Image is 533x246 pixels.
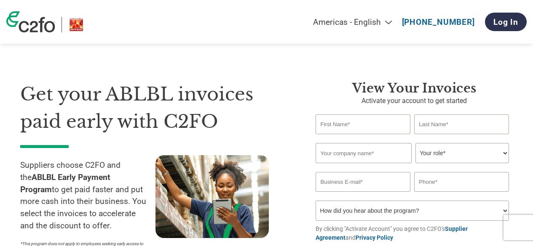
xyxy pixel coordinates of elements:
div: Invalid last name or last name is too long [414,135,509,140]
a: [PHONE_NUMBER] [402,17,475,27]
select: Title/Role [415,143,509,163]
input: Phone* [414,172,509,192]
input: Invalid Email format [316,172,410,192]
input: First Name* [316,114,410,134]
h3: View Your Invoices [316,81,513,96]
p: By clicking "Activate Account" you agree to C2FO's and [316,225,513,242]
input: Last Name* [414,114,509,134]
div: Invalid first name or first name is too long [316,135,410,140]
div: Invalid company name or company name is too long [316,164,509,169]
div: Inavlid Email Address [316,193,410,197]
strong: ABLBL Early Payment Program [20,172,110,194]
p: Suppliers choose C2FO and the to get paid faster and put more cash into their business. You selec... [20,159,155,232]
img: c2fo logo [6,11,55,32]
div: Inavlid Phone Number [414,193,509,197]
img: ABLBL [68,17,84,32]
input: Your company name* [316,143,411,163]
a: Privacy Policy [356,234,393,241]
h1: Get your ABLBL invoices paid early with C2FO [20,81,290,135]
a: Log In [485,13,527,31]
img: supply chain worker [155,155,269,238]
p: Activate your account to get started [316,96,513,106]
